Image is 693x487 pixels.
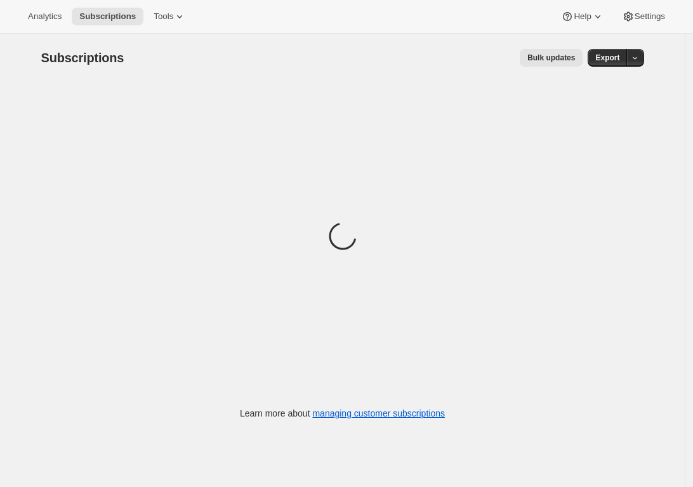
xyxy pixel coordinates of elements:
[553,8,611,25] button: Help
[20,8,69,25] button: Analytics
[28,11,62,22] span: Analytics
[41,51,124,65] span: Subscriptions
[240,407,445,420] p: Learn more about
[146,8,194,25] button: Tools
[574,11,591,22] span: Help
[154,11,173,22] span: Tools
[595,53,619,63] span: Export
[635,11,665,22] span: Settings
[72,8,143,25] button: Subscriptions
[79,11,136,22] span: Subscriptions
[520,49,583,67] button: Bulk updates
[312,408,445,418] a: managing customer subscriptions
[588,49,627,67] button: Export
[527,53,575,63] span: Bulk updates
[614,8,673,25] button: Settings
